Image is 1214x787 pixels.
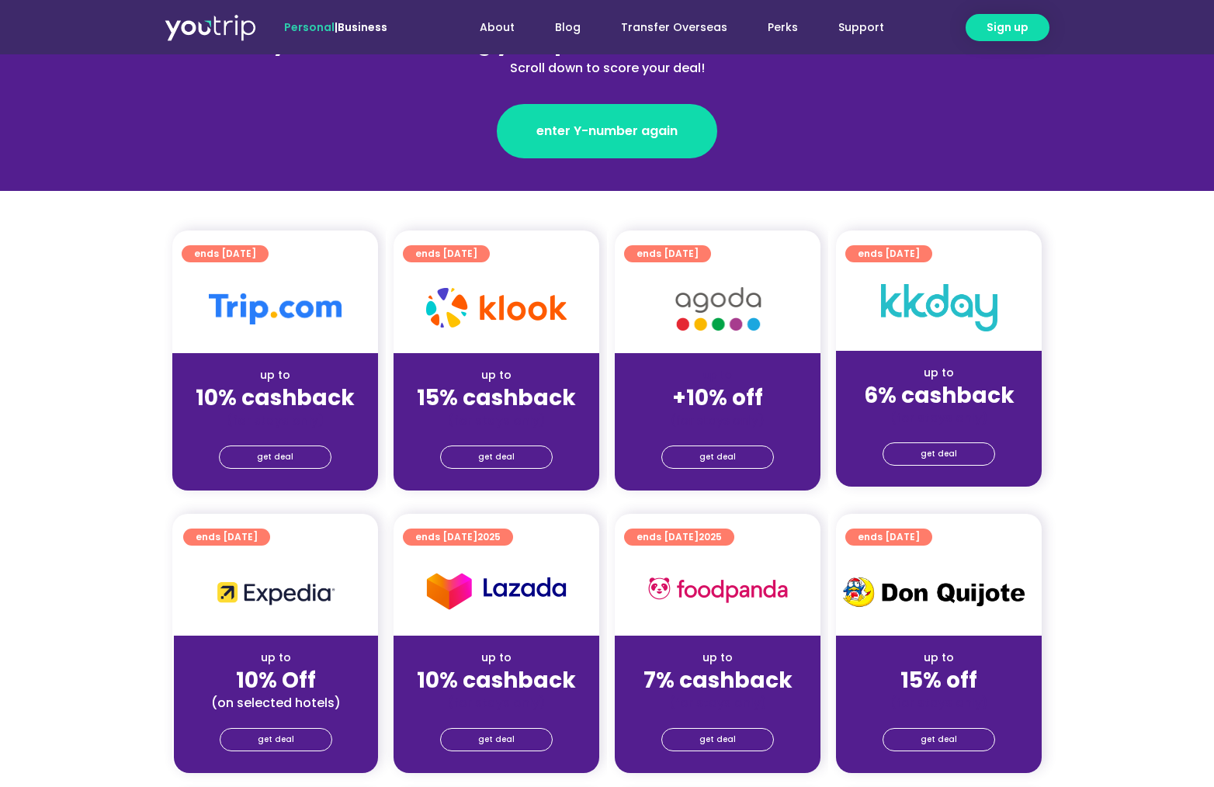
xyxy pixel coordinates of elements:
[477,530,501,543] span: 2025
[848,650,1029,666] div: up to
[186,695,366,711] div: (on selected hotels)
[497,104,717,158] a: enter Y-number again
[183,529,270,546] a: ends [DATE]
[535,13,601,42] a: Blog
[415,529,501,546] span: ends [DATE]
[478,446,515,468] span: get deal
[415,245,477,262] span: ends [DATE]
[624,245,711,262] a: ends [DATE]
[672,383,763,413] strong: +10% off
[848,695,1029,711] div: (for stays only)
[883,728,995,751] a: get deal
[643,665,793,695] strong: 7% cashback
[185,367,366,383] div: up to
[460,13,535,42] a: About
[624,529,734,546] a: ends [DATE]2025
[636,245,699,262] span: ends [DATE]
[627,412,808,428] div: (for stays only)
[284,19,387,35] span: |
[627,695,808,711] div: (for stays only)
[440,728,553,751] a: get deal
[536,122,678,140] span: enter Y-number again
[196,383,355,413] strong: 10% cashback
[900,665,977,695] strong: 15% off
[258,729,294,751] span: get deal
[406,650,587,666] div: up to
[661,446,774,469] a: get deal
[429,13,904,42] nav: Menu
[196,529,258,546] span: ends [DATE]
[747,13,818,42] a: Perks
[921,443,957,465] span: get deal
[403,529,513,546] a: ends [DATE]2025
[478,729,515,751] span: get deal
[858,245,920,262] span: ends [DATE]
[236,665,316,695] strong: 10% Off
[417,665,576,695] strong: 10% cashback
[185,412,366,428] div: (for stays only)
[182,245,269,262] a: ends [DATE]
[987,19,1028,36] span: Sign up
[636,529,722,546] span: ends [DATE]
[220,728,332,751] a: get deal
[440,446,553,469] a: get deal
[699,729,736,751] span: get deal
[864,380,1015,411] strong: 6% cashback
[186,650,366,666] div: up to
[661,728,774,751] a: get deal
[601,13,747,42] a: Transfer Overseas
[627,650,808,666] div: up to
[818,13,904,42] a: Support
[858,529,920,546] span: ends [DATE]
[403,245,490,262] a: ends [DATE]
[270,59,944,78] div: Scroll down to score your deal!
[703,367,732,383] span: up to
[845,529,932,546] a: ends [DATE]
[921,729,957,751] span: get deal
[194,245,256,262] span: ends [DATE]
[406,367,587,383] div: up to
[845,245,932,262] a: ends [DATE]
[699,530,722,543] span: 2025
[406,695,587,711] div: (for stays only)
[883,442,995,466] a: get deal
[848,410,1029,426] div: (for stays only)
[406,412,587,428] div: (for stays only)
[219,446,331,469] a: get deal
[338,19,387,35] a: Business
[417,383,576,413] strong: 15% cashback
[699,446,736,468] span: get deal
[848,365,1029,381] div: up to
[257,446,293,468] span: get deal
[284,19,335,35] span: Personal
[966,14,1049,41] a: Sign up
